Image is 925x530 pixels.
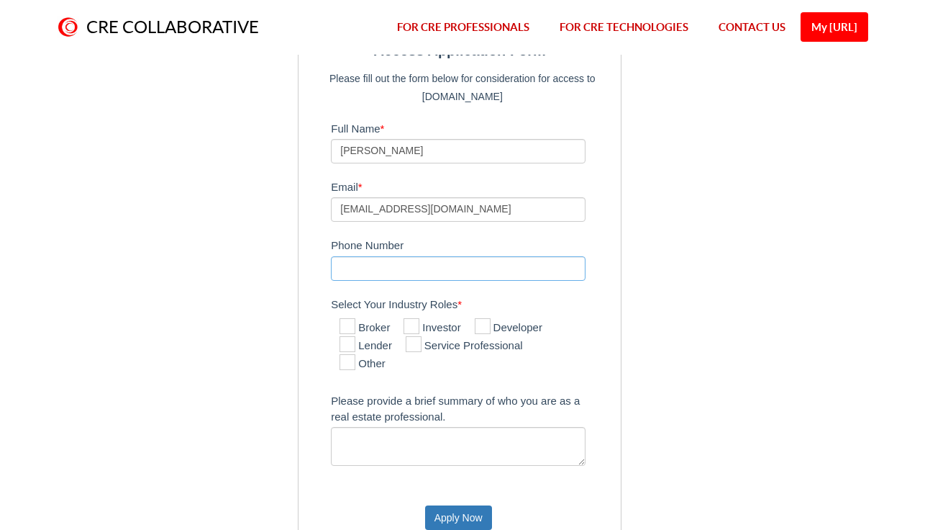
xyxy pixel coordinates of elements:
[475,320,542,337] label: Developer
[331,388,614,427] label: Please provide a brief summary of who you are as a real estate professional.
[801,12,868,42] a: My [URL]
[331,174,614,197] label: Email
[425,506,492,530] button: Apply Now
[331,292,614,315] label: Select Your Industry Roles
[340,356,386,373] label: Other
[340,338,392,355] label: Lender
[340,320,390,337] label: Broker
[331,116,614,139] label: Full Name
[404,320,460,337] label: Investor
[331,233,614,256] label: Phone Number
[406,338,523,355] label: Service Professional
[324,70,601,104] p: Please fill out the form below for consideration for access to [DOMAIN_NAME]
